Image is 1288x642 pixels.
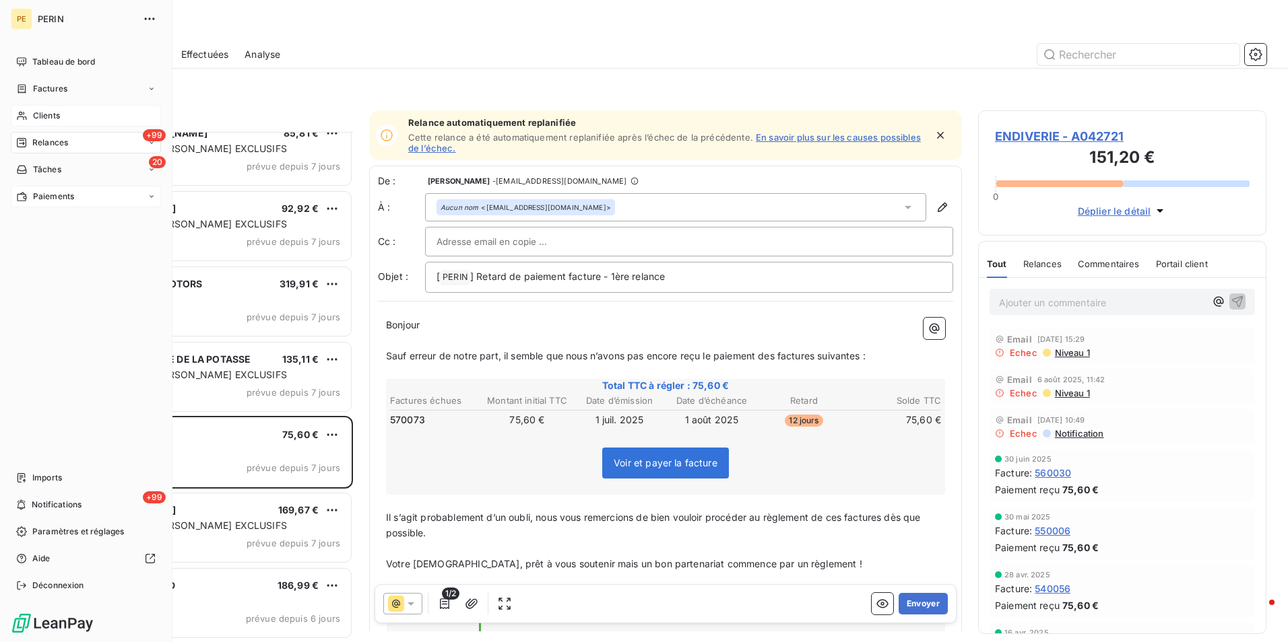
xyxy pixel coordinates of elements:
span: Paiement reçu [995,598,1060,612]
span: prévue depuis 7 jours [247,462,340,473]
span: 550006 [1035,524,1070,538]
span: Niveau 1 [1054,388,1090,398]
span: Sauf erreur de notre part, il semble que nous n’avons pas encore reçu le paiement des factures su... [386,350,866,361]
span: Niveau 1 [1054,347,1090,358]
span: Total TTC à régler : 75,60 € [388,379,943,392]
span: prévue depuis 6 jours [246,613,340,624]
span: Commentaires [1078,258,1140,269]
span: 169,67 € [278,504,319,515]
span: Paiements [33,190,74,203]
span: Tout [987,258,1007,269]
span: 560030 [1035,466,1071,480]
span: Bonjour [386,319,420,330]
span: Voir et payer la facture [614,457,717,468]
span: [ [437,271,440,282]
td: 1 août 2025 [666,413,757,427]
span: 28 avr. 2025 [1004,571,1050,579]
span: 30 juin 2025 [1004,455,1052,463]
span: Echec [1010,428,1037,439]
span: Effectuées [181,48,229,61]
span: - [EMAIL_ADDRESS][DOMAIN_NAME] [492,177,626,185]
div: grid [65,132,353,642]
span: 135,11 € [282,353,319,365]
td: 75,60 € [482,413,573,427]
th: Solde TTC [851,394,942,408]
span: Tableau de bord [32,56,95,68]
span: 0 [993,191,998,202]
span: 540056 [1035,581,1070,596]
span: 30 mai 2025 [1004,513,1051,521]
a: Aide [11,548,161,569]
span: 20 [149,156,166,168]
th: Factures échues [389,394,480,408]
label: Cc : [378,235,425,248]
span: prévue depuis 7 jours [247,161,340,172]
span: +99 [143,491,166,503]
span: prévue depuis 7 jours [247,312,340,322]
span: 75,60 € [1062,483,1099,497]
em: Aucun nom [441,203,478,212]
input: Adresse email en copie ... [437,231,581,252]
span: 75,60 € [1062,598,1099,612]
a: Imports [11,467,161,489]
span: COURRIERS [PERSON_NAME] EXCLUSIFS [96,520,287,531]
span: Clients [33,110,60,122]
span: ENDIVERIE - A042721 [995,127,1250,145]
span: Déconnexion [32,579,84,592]
span: COURRIERS [PERSON_NAME] EXCLUSIFS [96,369,287,380]
span: Votre [DEMOGRAPHIC_DATA], prêt à vous soutenir mais un bon partenariat commence par un règlement ! [386,558,862,569]
span: Facture : [995,466,1032,480]
th: Date d’émission [574,394,665,408]
span: Factures [33,83,67,95]
span: Facture : [995,581,1032,596]
td: 1 juil. 2025 [574,413,665,427]
div: <[EMAIL_ADDRESS][DOMAIN_NAME]> [441,203,611,212]
a: Paramètres et réglages [11,521,161,542]
th: Date d’échéance [666,394,757,408]
span: Objet : [378,271,408,282]
span: Paiement reçu [995,540,1060,555]
span: 92,92 € [282,203,319,214]
span: PERIN [441,270,470,285]
span: Portail client [1156,258,1208,269]
span: Notification [1054,428,1104,439]
span: Email [1007,374,1032,385]
button: Déplier le détail [1074,203,1171,219]
a: Clients [11,105,161,127]
a: +99Relances [11,132,161,153]
span: Cette relance a été automatiquement replanifiée après l’échec de la précédente. [408,132,753,143]
span: Il s’agit probablement d’un oubli, nous vous remercions de bien vouloir procéder au règlement de ... [386,511,924,538]
span: Echec [1010,347,1037,358]
span: 6 août 2025, 11:42 [1037,376,1105,384]
span: prévue depuis 7 jours [247,236,340,247]
span: Imports [32,472,62,484]
h3: 151,20 € [995,145,1250,172]
input: Rechercher [1037,44,1239,65]
a: Tableau de bord [11,51,161,73]
span: 75,60 € [282,429,319,440]
span: Aide [32,552,51,565]
span: Tâches [33,164,61,176]
td: 75,60 € [851,413,942,427]
iframe: Intercom live chat [1242,596,1275,629]
span: Email [1007,415,1032,425]
span: Echec [1010,388,1037,398]
span: prévue depuis 7 jours [247,387,340,398]
span: KALIVIE / MUSEE DE LA POTASSE [95,353,251,365]
span: 12 jours [785,415,823,427]
span: PERIN [38,13,135,24]
span: 319,91 € [280,278,319,289]
span: 75,60 € [1062,540,1099,555]
a: En savoir plus sur les causes possibles de l’échec. [408,132,921,153]
img: Logo LeanPay [11,612,94,634]
span: COURRIERS [PERSON_NAME] EXCLUSIFS [96,143,287,154]
a: Paiements [11,186,161,207]
span: Paiement reçu [995,483,1060,497]
span: COURRIERS [PERSON_NAME] EXCLUSIFS [96,218,287,229]
span: Facture : [995,524,1032,538]
span: [DATE] 10:49 [1037,416,1085,424]
th: Montant initial TTC [482,394,573,408]
div: PE [11,8,32,30]
span: Relance automatiquement replanifiée [408,117,926,128]
span: [PERSON_NAME] [428,177,490,185]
